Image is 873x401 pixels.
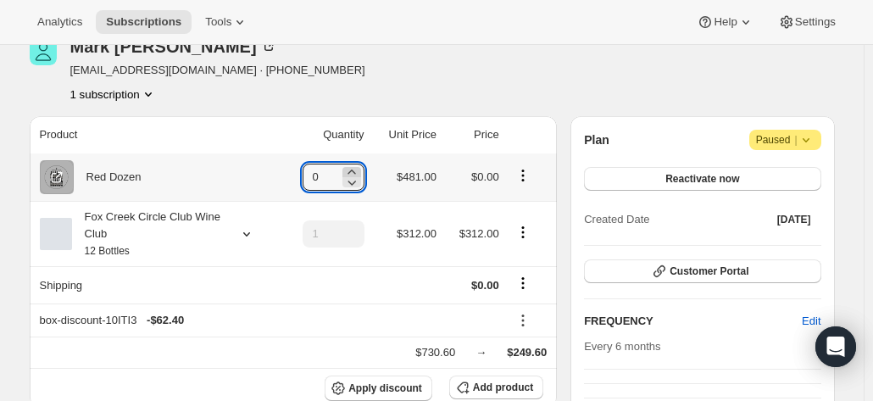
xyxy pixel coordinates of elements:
[370,116,442,153] th: Unit Price
[325,376,432,401] button: Apply discount
[768,10,846,34] button: Settings
[72,209,225,259] div: Fox Creek Circle Club Wine Club
[756,131,815,148] span: Paused
[584,131,609,148] h2: Plan
[584,340,660,353] span: Every 6 months
[279,116,369,153] th: Quantity
[147,312,184,329] span: - $62.40
[670,265,748,278] span: Customer Portal
[509,274,537,292] button: Shipping actions
[473,381,533,394] span: Add product
[665,172,739,186] span: Reactivate now
[30,266,280,304] th: Shipping
[70,38,277,55] div: Mark [PERSON_NAME]
[70,62,365,79] span: [EMAIL_ADDRESS][DOMAIN_NAME] · [PHONE_NUMBER]
[442,116,504,153] th: Price
[507,346,547,359] span: $249.60
[205,15,231,29] span: Tools
[27,10,92,34] button: Analytics
[30,116,280,153] th: Product
[30,38,57,65] span: Mark Holmes
[106,15,181,29] span: Subscriptions
[449,376,543,399] button: Add product
[584,167,820,191] button: Reactivate now
[767,208,821,231] button: [DATE]
[584,211,649,228] span: Created Date
[397,227,436,240] span: $312.00
[40,312,499,329] div: box-discount-10ITI3
[348,382,422,395] span: Apply discount
[792,308,831,335] button: Edit
[794,133,797,147] span: |
[815,326,856,367] div: Open Intercom Messenger
[85,245,130,257] small: 12 Bottles
[777,213,811,226] span: [DATE]
[96,10,192,34] button: Subscriptions
[70,86,157,103] button: Product actions
[471,279,499,292] span: $0.00
[397,170,436,183] span: $481.00
[509,223,537,242] button: Product actions
[795,15,836,29] span: Settings
[802,313,820,330] span: Edit
[195,10,259,34] button: Tools
[471,170,499,183] span: $0.00
[37,15,82,29] span: Analytics
[509,166,537,185] button: Product actions
[584,313,802,330] h2: FREQUENCY
[459,227,499,240] span: $312.00
[584,259,820,283] button: Customer Portal
[714,15,737,29] span: Help
[415,344,455,361] div: $730.60
[74,169,142,186] div: Red Dozen
[687,10,764,34] button: Help
[475,344,487,361] div: →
